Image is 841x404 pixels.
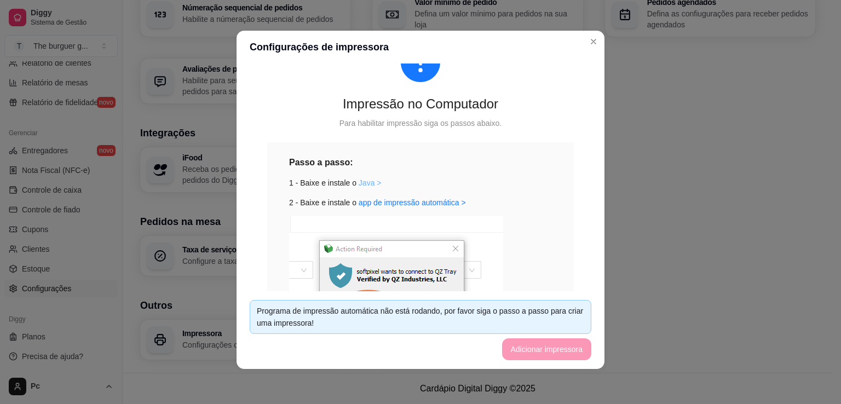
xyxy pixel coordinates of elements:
[359,198,466,207] a: app de impressão automática >
[289,177,552,189] div: 1 - Baixe e instale o
[289,216,503,360] img: exemplo
[289,216,552,384] div: 3 - Pressione allow e remember this decision
[289,158,353,167] strong: Passo a passo:
[237,31,604,64] header: Configurações de impressora
[267,117,574,129] div: Para habilitar impressão siga os passos abaixo.
[257,305,584,329] div: Programa de impressão automática não está rodando, por favor siga o passo a passo para criar uma ...
[267,95,574,113] div: Impressão no Computador
[585,33,602,50] button: Close
[359,178,382,187] a: Java >
[289,197,552,209] div: 2 - Baixe e instale o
